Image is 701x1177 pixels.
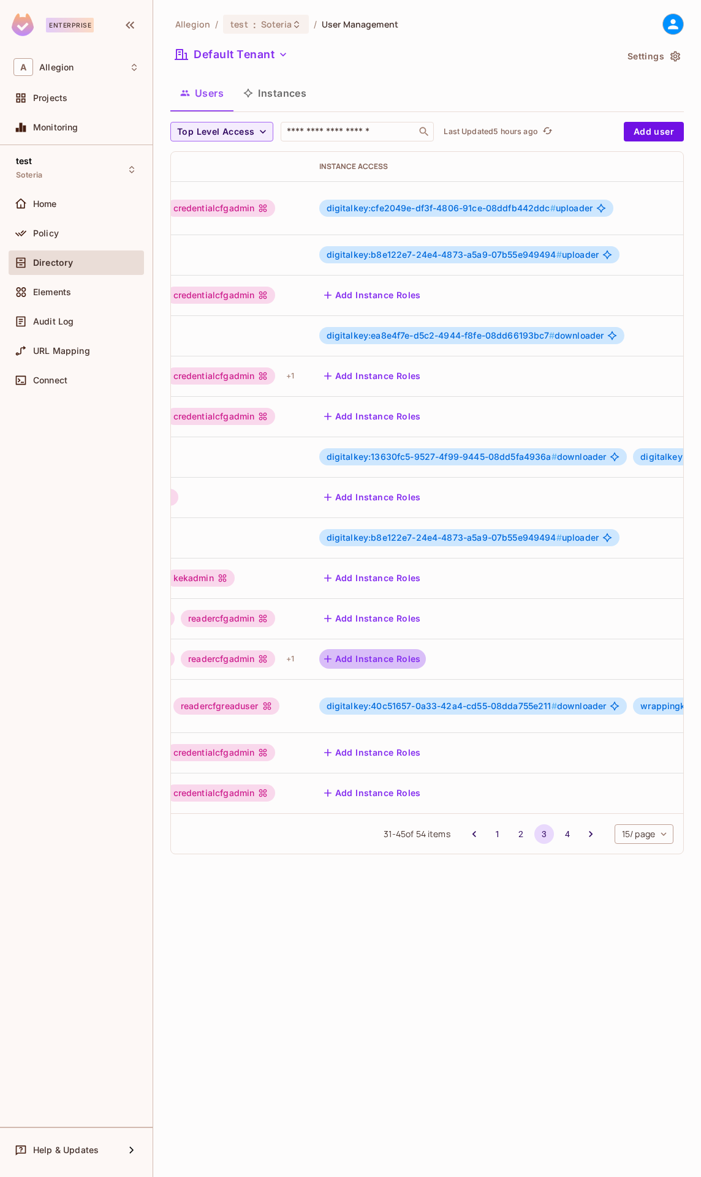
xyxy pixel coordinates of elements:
div: 15 / page [615,824,673,844]
span: digitalkey:b8e122e7-24e4-4873-a5a9-07b55e949494 [327,532,562,543]
span: test [230,18,248,30]
nav: pagination navigation [463,824,602,844]
span: Top Level Access [177,124,254,140]
div: credentialcfgadmin [166,744,276,761]
li: / [314,18,317,30]
span: the active workspace [175,18,210,30]
button: Go to page 4 [558,824,577,844]
span: test [16,156,32,166]
button: Go to next page [581,824,601,844]
button: Add Instance Roles [319,568,426,588]
span: digitalkey:40c51657-0a33-42a4-cd55-08dda755e211 [327,701,557,711]
div: kekadmin [166,570,235,587]
div: readercfgadmin [181,650,275,667]
button: Default Tenant [170,45,293,64]
p: Last Updated 5 hours ago [444,127,537,137]
button: Add Instance Roles [319,366,426,386]
span: # [550,203,556,213]
img: SReyMgAAAABJRU5ErkJggg== [12,13,34,36]
span: Projects [33,93,67,103]
span: digitalkey:cfe2049e-df3f-4806-91ce-08ddfb442ddc [327,203,556,213]
span: uploader [327,203,593,213]
button: Add Instance Roles [319,783,426,803]
div: Enterprise [46,18,94,32]
span: User Management [322,18,398,30]
span: URL Mapping [33,346,90,356]
button: Add Instance Roles [319,743,426,762]
span: # [556,249,562,260]
span: Help & Updates [33,1145,99,1155]
span: Policy [33,228,59,238]
span: Click to refresh data [538,124,555,139]
span: Monitoring [33,122,78,132]
span: Audit Log [33,317,74,326]
span: A [13,58,33,76]
span: digitalkey:b8e122e7-24e4-4873-a5a9-07b55e949494 [327,249,562,260]
span: # [551,701,557,711]
span: Connect [33,375,67,385]
div: + 1 [281,366,299,386]
button: Instances [233,78,316,108]
span: Soteria [16,170,42,180]
span: Directory [33,258,73,268]
button: Add Instance Roles [319,285,426,305]
span: # [549,330,555,340]
button: Users [170,78,233,108]
span: digitalkey:ea8e4f7e-d5c2-4944-f8fe-08dd66193bc7 [327,330,555,340]
span: uploader [327,533,599,543]
button: Top Level Access [170,122,273,141]
button: Add Instance Roles [319,649,426,669]
div: readercfgadmin [181,610,275,627]
button: refresh [540,124,555,139]
button: Add user [624,122,684,141]
span: downloader [327,701,607,711]
span: Elements [33,287,71,297]
span: Home [33,199,57,209]
div: credentialcfgadmin [166,408,276,425]
div: Top Level Access [65,162,299,171]
button: Go to previous page [464,824,484,844]
span: uploader [327,250,599,260]
button: page 3 [534,824,554,844]
button: Add Instance Roles [319,407,426,426]
span: Soteria [261,18,292,30]
span: downloader [327,452,607,462]
div: readercfgreaduser [173,698,279,715]
div: credentialcfgadmin [166,200,276,217]
span: digitalkey:13630fc5-9527-4f99-9445-08dd5fa4936a [327,451,557,462]
span: # [556,532,562,543]
span: refresh [542,126,553,138]
div: credentialcfgadmin [166,287,276,304]
span: 31 - 45 of 54 items [384,827,450,841]
span: Workspace: Allegion [39,62,74,72]
span: downloader [327,331,604,340]
div: credentialcfgadmin [166,367,276,385]
span: : [252,20,257,29]
button: Settings [623,47,684,66]
button: Go to page 2 [511,824,531,844]
span: # [551,451,557,462]
button: Add Instance Roles [319,609,426,628]
div: + 1 [281,649,299,669]
button: Add Instance Roles [319,487,426,507]
div: credentialcfgadmin [166,784,276,802]
li: / [215,18,218,30]
button: Go to page 1 [488,824,507,844]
